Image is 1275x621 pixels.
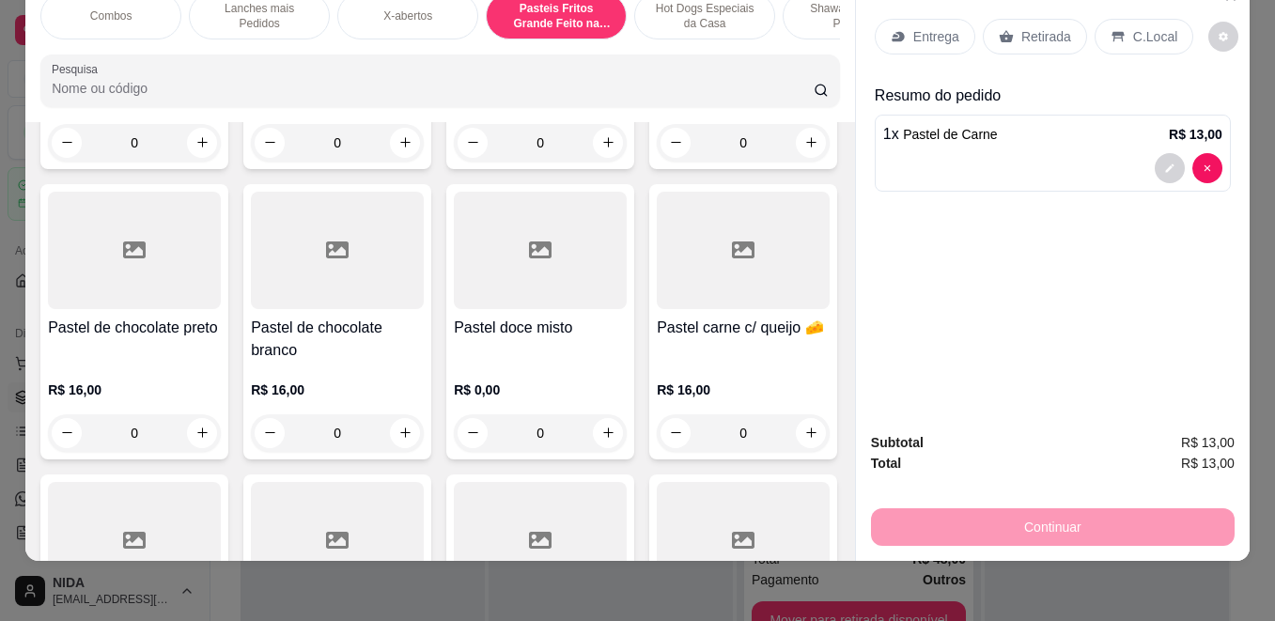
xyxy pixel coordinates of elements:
[593,418,623,448] button: increase-product-quantity
[390,418,420,448] button: increase-product-quantity
[661,128,691,158] button: decrease-product-quantity
[52,418,82,448] button: decrease-product-quantity
[1133,27,1177,46] p: C.Local
[1181,453,1235,474] span: R$ 13,00
[799,1,908,31] p: Shawarmas mais Pedidos
[871,456,901,471] strong: Total
[52,61,104,77] label: Pesquisa
[593,128,623,158] button: increase-product-quantity
[657,317,830,339] h4: Pastel carne c/ queijo 🧀
[871,435,924,450] strong: Subtotal
[657,380,830,399] p: R$ 16,00
[454,317,627,339] h4: Pastel doce misto
[251,380,424,399] p: R$ 16,00
[383,8,432,23] p: X-abertos
[48,380,221,399] p: R$ 16,00
[187,418,217,448] button: increase-product-quantity
[913,27,959,46] p: Entrega
[205,1,314,31] p: Lanches mais Pedidos
[1192,153,1222,183] button: decrease-product-quantity
[661,418,691,448] button: decrease-product-quantity
[1021,27,1071,46] p: Retirada
[883,123,998,146] p: 1 x
[454,380,627,399] p: R$ 0,00
[458,418,488,448] button: decrease-product-quantity
[502,1,611,31] p: Pasteis Fritos Grande Feito na Hora
[650,1,759,31] p: Hot Dogs Especiais da Casa
[251,317,424,362] h4: Pastel de chocolate branco
[90,8,132,23] p: Combos
[458,128,488,158] button: decrease-product-quantity
[255,418,285,448] button: decrease-product-quantity
[796,418,826,448] button: increase-product-quantity
[52,79,814,98] input: Pesquisa
[1181,432,1235,453] span: R$ 13,00
[1155,153,1185,183] button: decrease-product-quantity
[875,85,1231,107] p: Resumo do pedido
[903,127,997,142] span: Pastel de Carne
[1169,125,1222,144] p: R$ 13,00
[48,317,221,339] h4: Pastel de chocolate preto
[1208,22,1238,52] button: decrease-product-quantity
[796,128,826,158] button: increase-product-quantity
